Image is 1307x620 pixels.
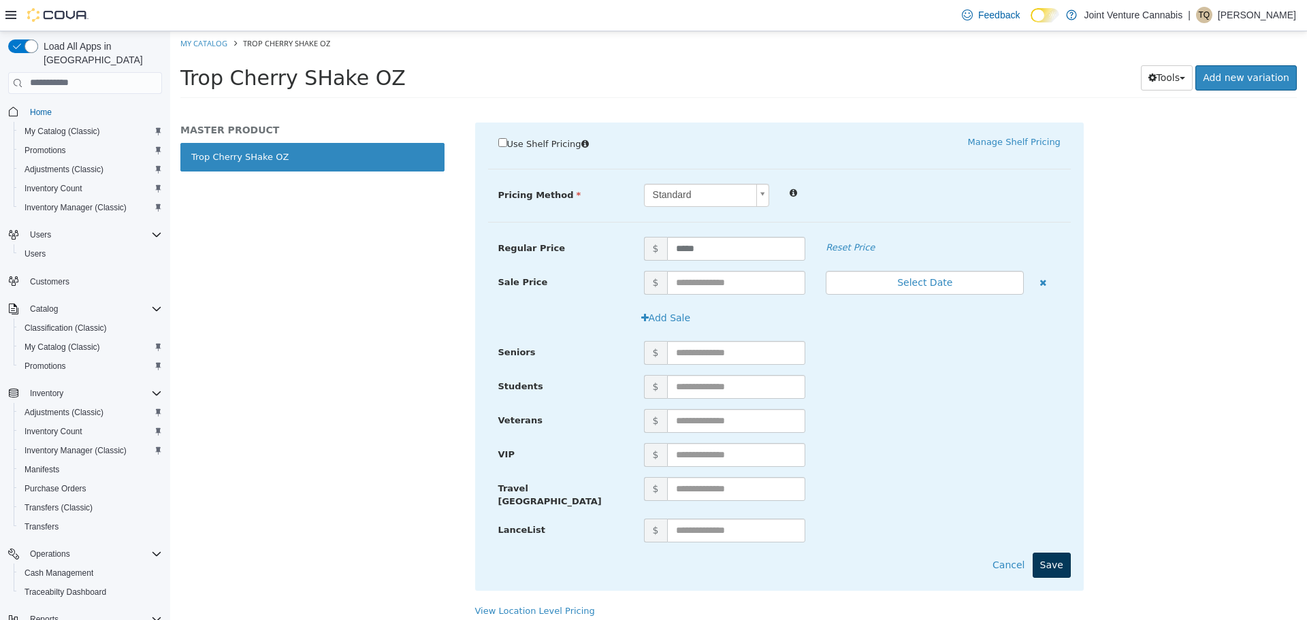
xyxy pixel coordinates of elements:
button: Operations [3,544,167,564]
span: Promotions [19,358,162,374]
a: Promotions [19,142,71,159]
button: Inventory [3,384,167,403]
span: Transfers [19,519,162,535]
a: Customers [25,274,75,290]
span: Load All Apps in [GEOGRAPHIC_DATA] [38,39,162,67]
a: Classification (Classic) [19,320,112,336]
button: Tools [971,34,1023,59]
button: Purchase Orders [14,479,167,498]
span: Users [19,246,162,262]
a: Home [25,104,57,120]
span: Cash Management [25,568,93,578]
span: Adjustments (Classic) [25,164,103,175]
span: Inventory [30,388,63,399]
span: Catalog [25,301,162,317]
span: Manifests [19,461,162,478]
span: Users [30,229,51,240]
a: Inventory Manager (Classic) [19,442,132,459]
span: Users [25,227,162,243]
span: Purchase Orders [25,483,86,494]
span: Promotions [25,361,66,372]
button: Customers [3,272,167,291]
span: VIP [328,418,344,428]
button: Inventory Count [14,179,167,198]
a: Purchase Orders [19,480,92,497]
button: Catalog [25,301,63,317]
span: Feedback [978,8,1020,22]
span: Traceabilty Dashboard [19,584,162,600]
span: TQ [1199,7,1210,23]
span: Home [30,107,52,118]
a: Trop Cherry SHake OZ [10,112,274,140]
span: My Catalog (Classic) [19,123,162,140]
span: Travel [GEOGRAPHIC_DATA] [328,452,432,476]
button: My Catalog (Classic) [14,338,167,357]
p: [PERSON_NAME] [1218,7,1296,23]
button: Cash Management [14,564,167,583]
button: Users [3,225,167,244]
span: Inventory Manager (Classic) [25,202,127,213]
button: Promotions [14,141,167,160]
span: My Catalog (Classic) [25,126,100,137]
input: Dark Mode [1031,8,1059,22]
span: Inventory Manager (Classic) [19,199,162,216]
span: Pricing Method [328,159,411,169]
span: Transfers [25,521,59,532]
span: Seniors [328,316,366,326]
button: Inventory Manager (Classic) [14,441,167,460]
span: Promotions [19,142,162,159]
a: Users [19,246,51,262]
span: $ [474,446,497,470]
img: Cova [27,8,88,22]
span: $ [474,344,497,368]
button: Users [14,244,167,263]
a: View Location Level Pricing [305,574,425,585]
a: Traceabilty Dashboard [19,584,112,600]
span: $ [474,412,497,436]
button: Select Date [656,240,854,263]
span: Veterans [328,384,372,394]
span: Students [328,350,373,360]
span: Standard [474,153,581,175]
span: Inventory Count [19,180,162,197]
a: Manifests [19,461,65,478]
button: Catalog [3,299,167,319]
a: Adjustments (Classic) [19,404,109,421]
span: Inventory [25,385,162,402]
a: Inventory Count [19,423,88,440]
a: My Catalog (Classic) [19,339,106,355]
button: Home [3,102,167,122]
span: LanceList [328,493,376,504]
button: Add Sale [464,274,528,299]
div: Terrence Quarles [1196,7,1212,23]
span: Adjustments (Classic) [25,407,103,418]
a: Inventory Manager (Classic) [19,199,132,216]
span: Inventory Manager (Classic) [19,442,162,459]
span: Adjustments (Classic) [19,404,162,421]
button: Transfers [14,517,167,536]
button: Manifests [14,460,167,479]
span: Home [25,103,162,120]
a: Add new variation [1025,34,1127,59]
span: Adjustments (Classic) [19,161,162,178]
button: Transfers (Classic) [14,498,167,517]
a: Feedback [956,1,1025,29]
span: Transfers (Classic) [25,502,93,513]
span: Sale Price [328,246,378,256]
a: My Catalog (Classic) [19,123,106,140]
span: My Catalog (Classic) [25,342,100,353]
a: Adjustments (Classic) [19,161,109,178]
button: Adjustments (Classic) [14,403,167,422]
button: Operations [25,546,76,562]
span: Classification (Classic) [25,323,107,333]
button: Classification (Classic) [14,319,167,338]
h5: MASTER PRODUCT [10,93,274,105]
button: Inventory Count [14,422,167,441]
span: Inventory Count [25,426,82,437]
span: Purchase Orders [19,480,162,497]
a: Manage Shelf Pricing [797,105,890,116]
span: $ [474,310,497,333]
span: Customers [25,273,162,290]
button: Users [25,227,57,243]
